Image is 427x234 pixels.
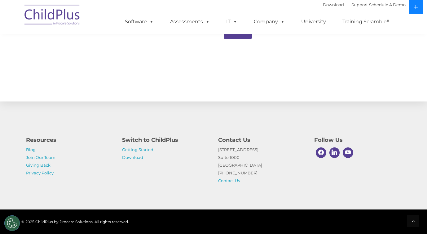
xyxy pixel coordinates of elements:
span: © 2025 ChildPlus by Procare Solutions. All rights reserved. [21,219,129,224]
a: Giving Back [26,163,51,168]
a: Software [119,16,160,28]
a: Support [351,2,368,7]
a: Join Our Team [26,155,55,160]
a: Linkedin [328,146,341,160]
a: Getting Started [122,147,153,152]
span: Phone number [86,66,112,71]
a: Assessments [164,16,216,28]
button: Cookies Settings [4,215,20,231]
span: Last name [86,41,105,46]
a: Download [122,155,143,160]
h4: Switch to ChildPlus [122,136,209,144]
a: Youtube [341,146,355,160]
h4: Resources [26,136,113,144]
a: IT [220,16,244,28]
h4: Follow Us [314,136,401,144]
a: Schedule A Demo [369,2,406,7]
a: Blog [26,147,36,152]
a: Training Scramble!! [336,16,395,28]
p: [STREET_ADDRESS] Suite 1000 [GEOGRAPHIC_DATA] [PHONE_NUMBER] [218,146,305,185]
h4: Contact Us [218,136,305,144]
a: Download [323,2,344,7]
a: Contact Us [218,178,240,183]
a: University [295,16,332,28]
a: Facebook [314,146,328,160]
a: Company [248,16,291,28]
font: | [323,2,406,7]
a: Privacy Policy [26,170,54,175]
img: ChildPlus by Procare Solutions [21,0,83,31]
